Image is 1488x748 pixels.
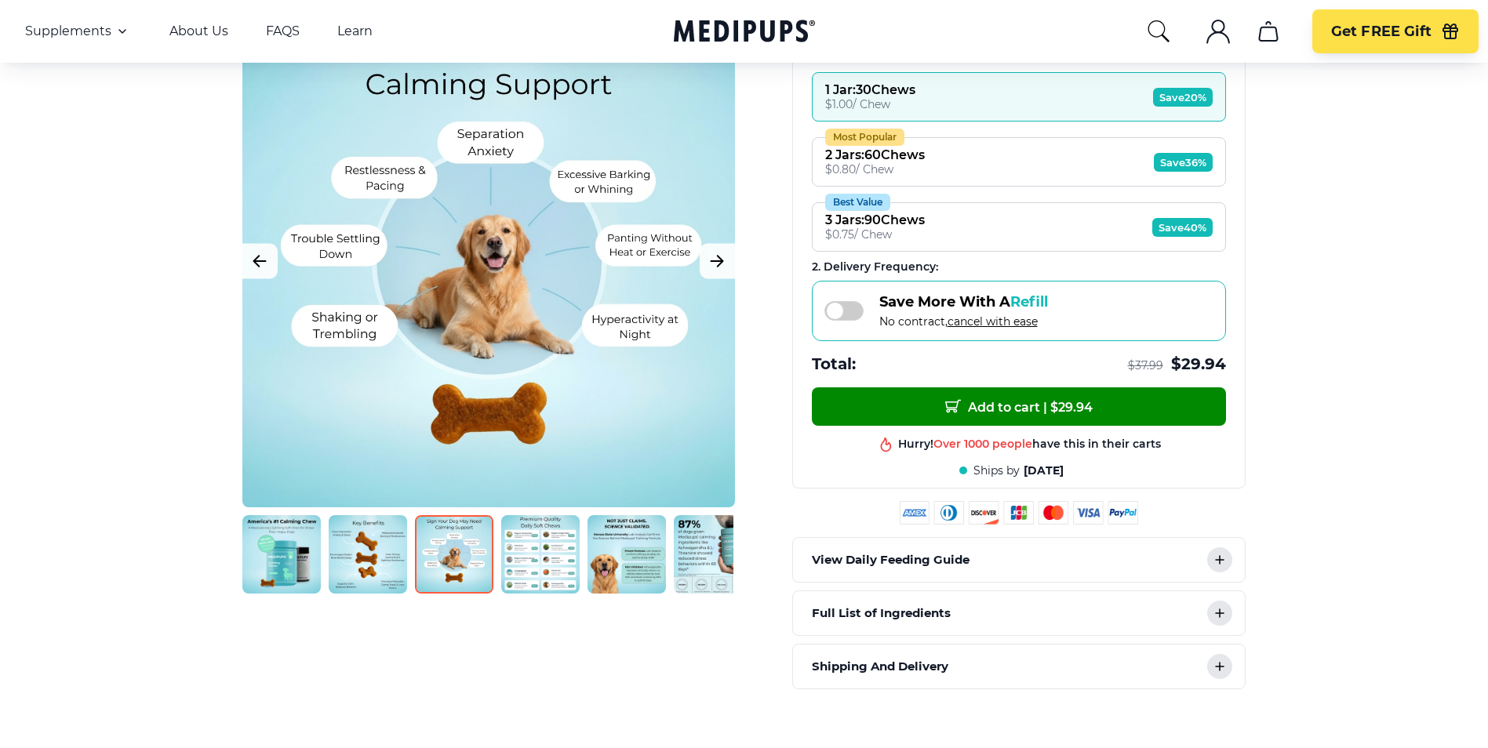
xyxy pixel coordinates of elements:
span: Over 1000 people [933,437,1032,451]
button: search [1146,19,1171,44]
span: Save More With A [879,293,1048,310]
div: Best Value [825,194,890,211]
a: Learn [337,24,373,39]
div: $ 0.75 / Chew [825,227,925,241]
span: Refill [1010,293,1048,310]
div: 3 Jars : 90 Chews [825,212,925,227]
img: Calming Dog Chews | Natural Dog Supplements [329,515,407,594]
span: $ 29.94 [1171,354,1226,375]
button: Best Value3 Jars:90Chews$0.75/ ChewSave40% [812,202,1226,252]
span: Total: [812,354,856,375]
div: Hurry! have this in their carts [898,437,1161,452]
span: cancel with ease [948,314,1038,329]
button: cart [1250,13,1287,50]
button: Get FREE Gift [1312,9,1479,53]
img: Calming Dog Chews | Natural Dog Supplements [588,515,666,594]
span: Save 20% [1153,88,1213,107]
div: Most Popular [825,129,904,146]
button: account [1199,13,1237,50]
span: [DATE] [1024,463,1064,478]
span: No contract, [879,314,1048,329]
img: payment methods [900,501,1138,525]
a: Medipups [674,16,815,49]
img: Calming Dog Chews | Natural Dog Supplements [674,515,752,594]
p: Full List of Ingredients [812,604,951,623]
img: Calming Dog Chews | Natural Dog Supplements [415,515,493,594]
button: Add to cart | $29.94 [812,387,1226,426]
span: Save 36% [1154,153,1213,172]
button: Previous Image [242,244,278,279]
img: Calming Dog Chews | Natural Dog Supplements [242,515,321,594]
div: $ 1.00 / Chew [825,97,915,111]
button: Most Popular2 Jars:60Chews$0.80/ ChewSave36% [812,137,1226,187]
div: 1 Jar : 30 Chews [825,82,915,97]
div: 2 Jars : 60 Chews [825,147,925,162]
span: $ 37.99 [1128,358,1163,373]
span: Add to cart | $ 29.94 [945,398,1093,415]
span: Save 40% [1152,218,1213,237]
button: Next Image [700,244,735,279]
span: 2 . Delivery Frequency: [812,260,938,274]
a: About Us [169,24,228,39]
img: Calming Dog Chews | Natural Dog Supplements [501,515,580,594]
span: Ships by [973,463,1020,478]
span: Supplements [25,24,111,39]
p: View Daily Feeding Guide [812,550,970,569]
p: Shipping And Delivery [812,657,948,676]
button: Supplements [25,22,132,41]
span: Get FREE Gift [1331,23,1432,41]
a: FAQS [266,24,300,39]
button: 1 Jar:30Chews$1.00/ ChewSave20% [812,72,1226,122]
div: $ 0.80 / Chew [825,162,925,176]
